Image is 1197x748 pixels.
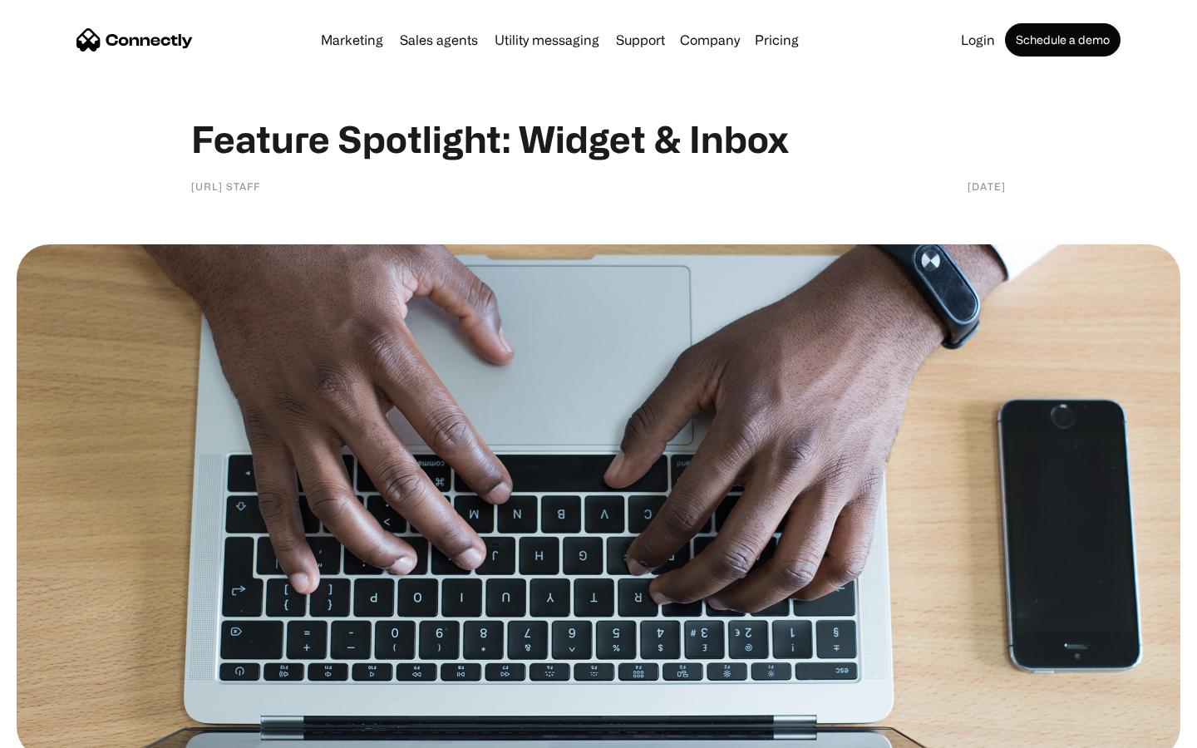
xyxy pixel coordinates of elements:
div: Company [680,28,740,52]
a: Schedule a demo [1005,23,1121,57]
a: Marketing [314,33,390,47]
aside: Language selected: English [17,719,100,742]
ul: Language list [33,719,100,742]
a: Sales agents [393,33,485,47]
a: Utility messaging [488,33,606,47]
a: Login [954,33,1002,47]
a: Support [609,33,672,47]
a: Pricing [748,33,805,47]
div: [URL] staff [191,178,260,194]
h1: Feature Spotlight: Widget & Inbox [191,116,1006,161]
div: [DATE] [968,178,1006,194]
